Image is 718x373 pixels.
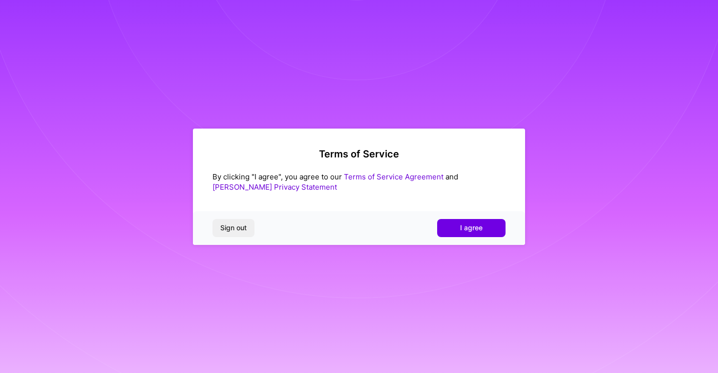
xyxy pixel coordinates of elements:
a: Terms of Service Agreement [344,172,443,181]
a: [PERSON_NAME] Privacy Statement [212,182,337,192]
button: I agree [437,219,506,237]
button: Sign out [212,219,254,237]
h2: Terms of Service [212,148,506,160]
span: I agree [460,223,483,233]
span: Sign out [220,223,247,233]
div: By clicking "I agree", you agree to our and [212,172,506,192]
